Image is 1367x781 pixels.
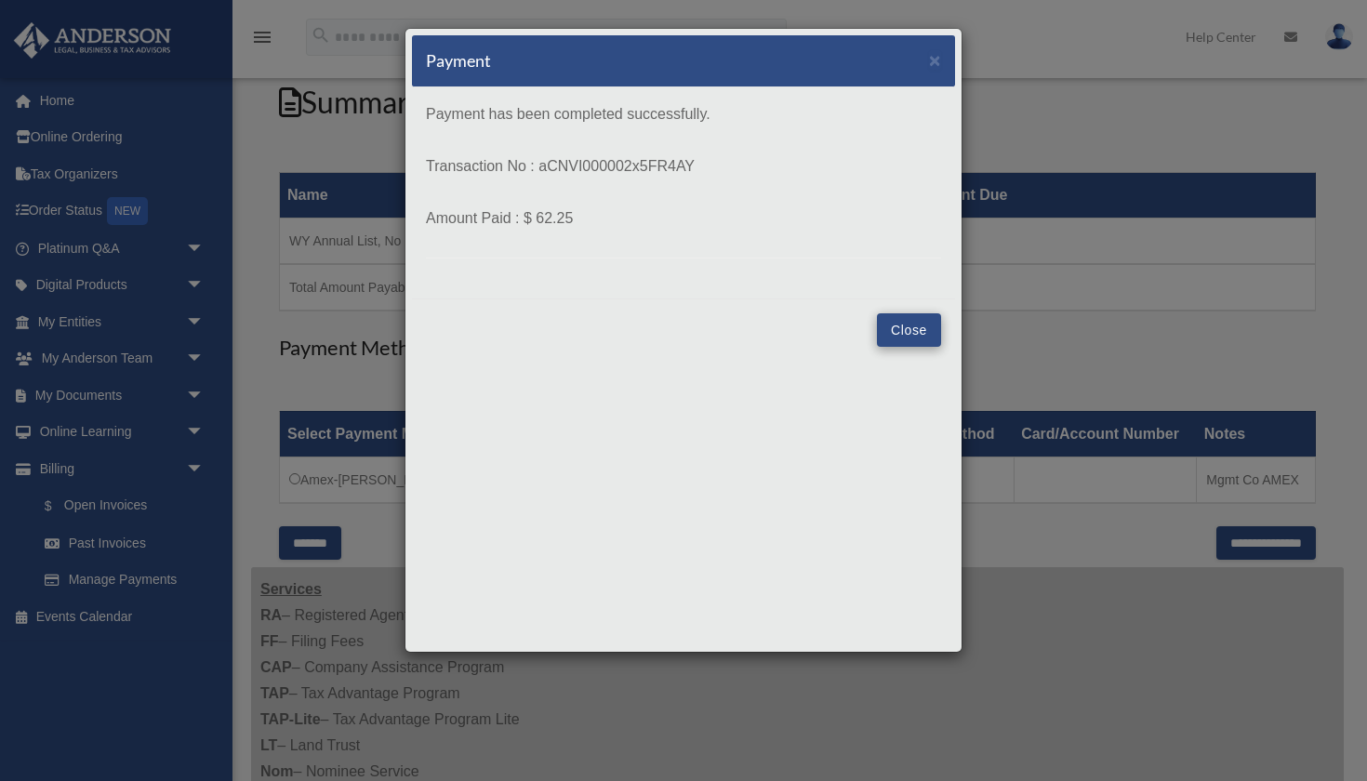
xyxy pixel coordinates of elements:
p: Payment has been completed successfully. [426,101,941,127]
button: Close [877,313,941,347]
p: Amount Paid : $ 62.25 [426,205,941,232]
button: Close [929,50,941,70]
span: × [929,49,941,71]
h5: Payment [426,49,491,73]
p: Transaction No : aCNVI000002x5FR4AY [426,153,941,179]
